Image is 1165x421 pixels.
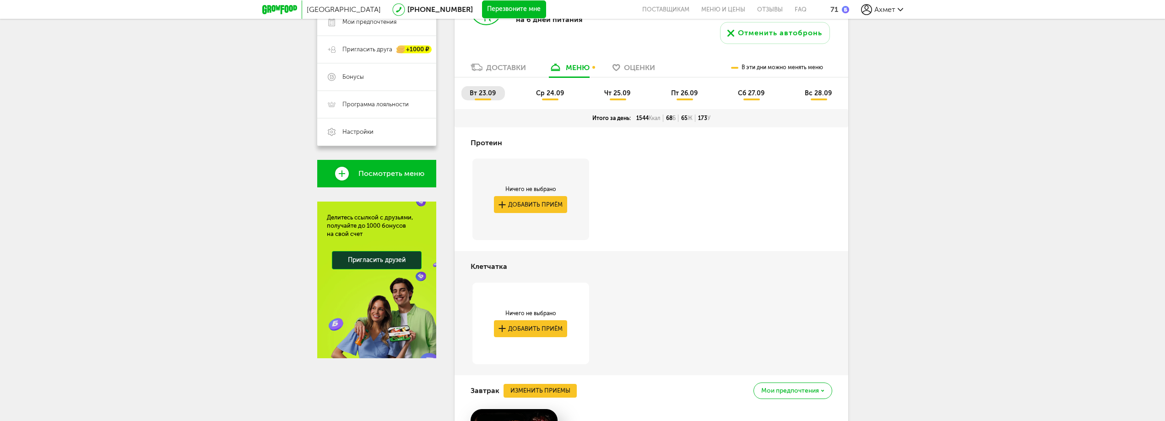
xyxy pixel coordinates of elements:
[332,251,422,269] a: Пригласить друзей
[482,0,546,19] button: Перезвоните мне
[624,63,655,72] span: Оценки
[874,5,895,14] span: Ахмет
[342,18,396,26] span: Мои предпочтения
[695,115,713,122] div: 173
[671,89,698,97] span: пт 26.09
[516,15,635,24] p: на 6 дней питания
[470,89,496,97] span: вт 23.09
[663,115,678,122] div: 68
[307,5,381,14] span: [GEOGRAPHIC_DATA]
[342,128,374,136] span: Настройки
[634,115,663,122] div: 1544
[504,384,577,398] button: Изменить приемы
[707,115,710,121] span: У
[317,63,436,91] a: Бонусы
[536,89,564,97] span: ср 24.09
[720,22,830,44] button: Отменить автобронь
[358,169,424,178] span: Посмотреть меню
[672,115,676,121] span: Б
[471,134,502,152] h4: Протеин
[471,382,499,399] h4: Завтрак
[590,115,634,122] div: Итого за день:
[466,62,531,77] a: Доставки
[544,62,594,77] a: меню
[678,115,695,122] div: 65
[317,160,436,187] a: Посмотреть меню
[649,115,661,121] span: Ккал
[317,36,436,63] a: Пригласить друга +1000 ₽
[327,213,427,238] div: Делитесь ссылкой с друзьями, получайте до 1000 бонусов на свой счет
[317,8,436,36] a: Мои предпочтения
[566,63,590,72] div: меню
[342,73,364,81] span: Бонусы
[738,27,822,38] div: Отменить автобронь
[471,258,507,275] h4: Клетчатка
[397,46,432,54] div: +1000 ₽
[317,91,436,118] a: Программа лояльности
[761,388,819,394] span: Мои предпочтения
[604,89,630,97] span: чт 25.09
[407,5,473,14] a: [PHONE_NUMBER]
[486,63,526,72] div: Доставки
[494,196,567,213] button: Добавить приём
[842,6,849,13] img: bonus_b.cdccf46.png
[342,45,392,54] span: Пригласить друга
[805,89,832,97] span: вс 28.09
[494,310,567,317] div: Ничего не выбрано
[342,100,409,109] span: Программа лояльности
[688,115,693,121] span: Ж
[830,5,838,14] div: 71
[731,58,823,77] div: В эти дни можно менять меню
[608,62,660,77] a: Оценки
[738,89,764,97] span: сб 27.09
[494,320,567,337] button: Добавить приём
[317,118,436,146] a: Настройки
[494,186,567,193] div: Ничего не выбрано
